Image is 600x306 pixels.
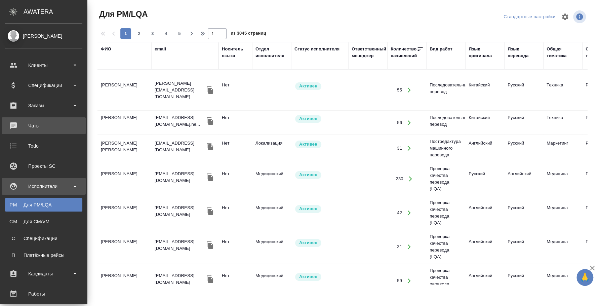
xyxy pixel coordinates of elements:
td: Китайский [465,111,504,135]
button: 3 [147,28,158,39]
td: Техника [543,78,582,102]
td: Английский [465,137,504,160]
div: Для CM/VM [8,218,79,225]
span: из 3045 страниц [231,29,266,39]
td: Медицина [543,235,582,259]
td: Медицина [543,167,582,191]
td: Медицина [543,269,582,293]
div: Язык оригинала [469,46,501,59]
td: Русский [504,269,543,293]
td: Техника [543,111,582,135]
button: 4 [161,28,171,39]
div: Ответственный менеджер [352,46,386,59]
div: Рядовой исполнитель: назначай с учетом рейтинга [294,82,345,91]
a: CMДля CM/VM [5,215,82,228]
span: 2 [134,30,145,37]
button: Открыть работы [402,240,416,254]
div: Рядовой исполнитель: назначай с учетом рейтинга [294,238,345,247]
a: PMДля PM/LQA [5,198,82,212]
div: Спецификации [8,235,79,242]
button: Скопировать [205,274,215,284]
div: Язык перевода [508,46,540,59]
button: 5 [174,28,185,39]
td: Китайский [465,78,504,102]
td: Русский [504,78,543,102]
div: Рядовой исполнитель: назначай с учетом рейтинга [294,204,345,214]
a: Проекты SC [2,158,86,175]
td: Нет [218,235,252,259]
p: Активен [299,83,317,89]
div: Платёжные рейсы [8,252,79,259]
div: Исполнители [5,181,82,191]
td: Русский [465,167,504,191]
p: [EMAIL_ADDRESS][DOMAIN_NAME] [155,204,205,218]
td: Русский [504,111,543,135]
div: ФИО [101,46,111,52]
button: Открыть работы [402,206,416,220]
div: Рядовой исполнитель: назначай с учетом рейтинга [294,140,345,149]
div: Todo [5,141,82,151]
td: Последовательный перевод [426,78,465,102]
p: Активен [299,171,317,178]
p: [EMAIL_ADDRESS][DOMAIN_NAME] [155,170,205,184]
span: 3 [147,30,158,37]
div: Рядовой исполнитель: назначай с учетом рейтинга [294,272,345,281]
td: Нет [218,111,252,135]
td: Английский [504,167,543,191]
a: ППлатёжные рейсы [5,248,82,262]
td: Нет [218,269,252,293]
td: Русский [504,201,543,225]
div: Спецификации [5,80,82,90]
div: email [155,46,166,52]
td: Английский [465,269,504,293]
td: Проверка качества перевода (LQA) [426,162,465,196]
a: Чаты [2,117,86,134]
div: split button [502,12,557,22]
p: Активен [299,205,317,212]
span: Настроить таблицу [557,9,573,25]
td: Медицинский [252,269,291,293]
div: Носитель языка [222,46,249,59]
button: Открыть работы [402,116,416,129]
button: 2 [134,28,145,39]
td: Медицина [543,201,582,225]
span: Для PM/LQA [97,9,148,20]
div: Количество начислений [391,46,417,59]
td: [PERSON_NAME] [97,78,151,102]
button: Скопировать [205,172,215,182]
td: Нет [218,137,252,160]
button: Открыть работы [404,172,417,186]
button: Скопировать [205,240,215,250]
div: Чаты [5,121,82,131]
td: [PERSON_NAME] [97,269,151,293]
td: [PERSON_NAME] [97,201,151,225]
div: Проекты SC [5,161,82,171]
td: Английский [465,201,504,225]
div: Рядовой исполнитель: назначай с учетом рейтинга [294,170,345,180]
div: 59 [397,277,402,284]
button: Скопировать [205,116,215,126]
td: Проверка качества перевода (LQA) [426,196,465,230]
td: Проверка качества перевода (LQA) [426,230,465,264]
div: [PERSON_NAME] [5,32,82,40]
div: AWATERA [24,5,87,18]
a: ССпецификации [5,232,82,245]
p: Активен [299,115,317,122]
div: Заказы [5,101,82,111]
div: Клиенты [5,60,82,70]
td: Русский [504,235,543,259]
td: [PERSON_NAME] [PERSON_NAME] [97,137,151,160]
p: [EMAIL_ADDRESS][DOMAIN_NAME] [155,238,205,252]
span: 4 [161,30,171,37]
td: [PERSON_NAME] [97,167,151,191]
div: Кандидаты [5,269,82,279]
td: Локализация [252,137,291,160]
td: Медицинский [252,235,291,259]
div: Статус исполнителя [294,46,339,52]
td: [PERSON_NAME] [97,235,151,259]
div: 55 [397,87,402,93]
div: Работы [5,289,82,299]
p: Активен [299,239,317,246]
div: Отдел исполнителя [255,46,288,59]
span: 🙏 [579,270,591,284]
